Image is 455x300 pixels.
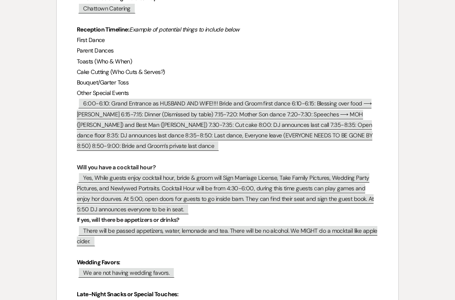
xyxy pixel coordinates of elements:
[77,98,372,151] span: 6:00-6:10: Grand Entrance as HUSBAND AND WIFE!!!! Bride and Groom first dance 6:10-6:15: Blessing...
[77,258,120,266] strong: Wedding Favors:
[129,26,239,33] em: Example of potential things to include below
[77,36,105,44] span: First Dance
[77,215,378,225] p: I
[77,172,374,215] span: Yes, While guests enjoy cocktail hour, bride & groom will Sign Marriage License, Take Family Pict...
[78,267,175,278] span: We are not having wedding favors.
[77,47,114,54] span: Parent Dances
[78,3,135,13] span: Chattown Catering
[77,290,178,298] strong: Late-Night Snacks or Special Touches:
[77,68,165,76] span: Cake Cutting (Who Cuts & Serves?)
[77,79,128,86] span: Bouquet/Garter Toss
[77,89,129,97] span: Other Special Events
[78,216,179,224] strong: f yes, will there be appetizers or drinks?
[77,163,156,171] strong: Will you have a cocktail hour?
[77,225,377,246] span: There will be passed appetizers, water, lemonade and tea. There will be no alcohol. We MIGHT do a...
[77,58,132,65] span: Toasts (Who & When)
[77,26,129,33] strong: Reception Timeline:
